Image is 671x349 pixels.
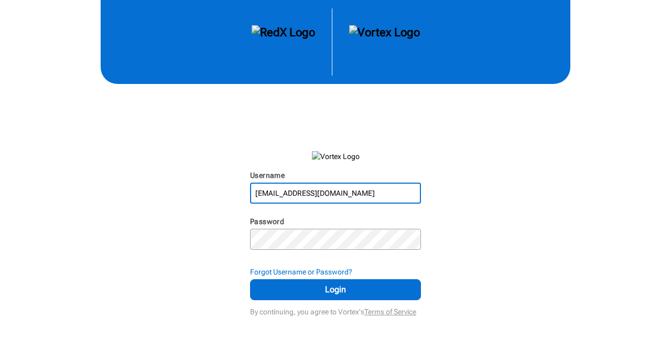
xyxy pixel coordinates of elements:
img: RedX Logo [252,25,315,59]
div: By continuing, you agree to Vortex's [250,302,421,317]
img: Vortex Logo [349,25,420,59]
span: Login [263,283,408,296]
button: Login [250,279,421,300]
a: Terms of Service [364,308,416,316]
img: Vortex Logo [312,151,360,162]
label: Username [250,171,285,179]
label: Password [250,217,284,226]
div: Forgot Username or Password? [250,267,421,277]
strong: Forgot Username or Password? [250,268,352,276]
